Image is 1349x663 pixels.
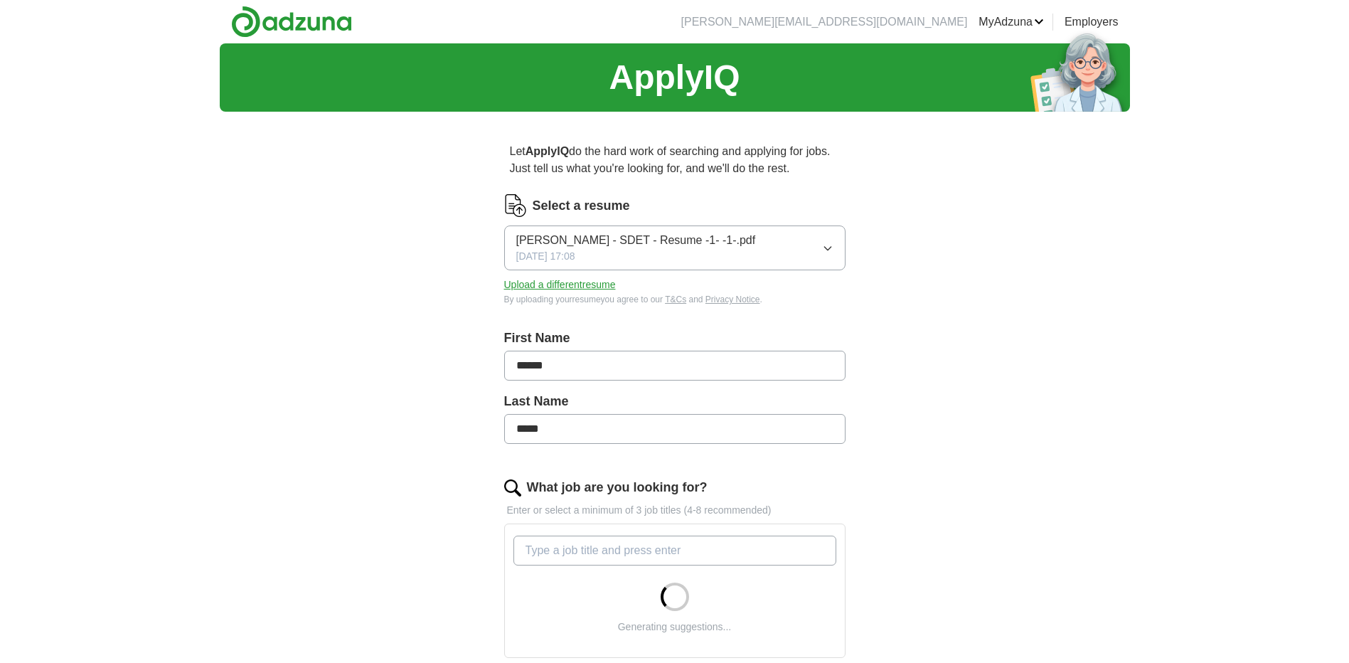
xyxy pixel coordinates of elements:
div: By uploading your resume you agree to our and . [504,293,846,306]
p: Let do the hard work of searching and applying for jobs. Just tell us what you're looking for, an... [504,137,846,183]
label: Select a resume [533,196,630,216]
h1: ApplyIQ [609,52,740,103]
img: search.png [504,479,521,497]
a: T&Cs [665,295,686,304]
a: Privacy Notice [705,295,760,304]
button: [PERSON_NAME] - SDET - Resume -1- -1-.pdf[DATE] 17:08 [504,226,846,270]
a: Employers [1065,14,1119,31]
a: MyAdzuna [979,14,1044,31]
div: Generating suggestions... [618,620,732,635]
label: Last Name [504,392,846,411]
label: First Name [504,329,846,348]
span: [DATE] 17:08 [516,249,575,264]
button: Upload a differentresume [504,277,616,292]
p: Enter or select a minimum of 3 job titles (4-8 recommended) [504,503,846,518]
strong: ApplyIQ [526,145,569,157]
li: [PERSON_NAME][EMAIL_ADDRESS][DOMAIN_NAME] [681,14,968,31]
label: What job are you looking for? [527,478,708,497]
input: Type a job title and press enter [513,536,836,566]
span: [PERSON_NAME] - SDET - Resume -1- -1-.pdf [516,232,756,249]
img: CV Icon [504,194,527,217]
img: Adzuna logo [231,6,352,38]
